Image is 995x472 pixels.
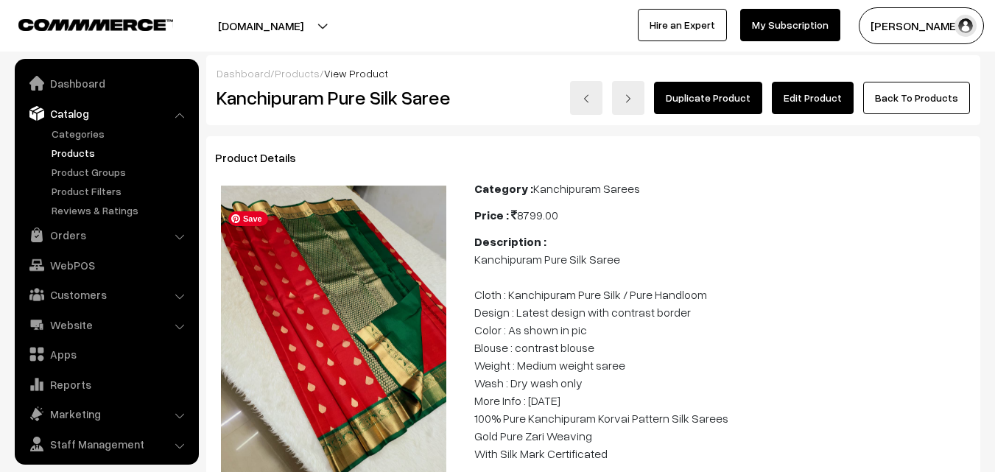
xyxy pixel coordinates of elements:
a: Products [48,145,194,161]
b: Category : [474,181,533,196]
div: / / [217,66,970,81]
a: Product Groups [48,164,194,180]
button: [PERSON_NAME] [859,7,984,44]
a: Customers [18,281,194,308]
img: right-arrow.png [624,94,633,103]
a: Edit Product [772,82,854,114]
a: Dashboard [217,67,270,80]
a: Staff Management [18,431,194,457]
a: Catalog [18,100,194,127]
span: Product Details [215,150,314,165]
a: Product Filters [48,183,194,199]
div: Kanchipuram Sarees [474,180,971,197]
a: Apps [18,341,194,367]
h2: Kanchipuram Pure Silk Saree [217,86,453,109]
a: Dashboard [18,70,194,96]
button: [DOMAIN_NAME] [166,7,355,44]
a: Orders [18,222,194,248]
a: Marketing [18,401,194,427]
div: 8799.00 [474,206,971,224]
a: Reviews & Ratings [48,202,194,218]
img: COMMMERCE [18,19,173,30]
a: Back To Products [863,82,970,114]
span: Save [228,211,268,226]
a: Website [18,311,194,338]
a: My Subscription [740,9,840,41]
img: user [954,15,977,37]
b: Price : [474,208,509,222]
b: Description : [474,234,546,249]
img: left-arrow.png [582,94,591,103]
a: COMMMERCE [18,15,147,32]
a: WebPOS [18,252,194,278]
a: Reports [18,371,194,398]
a: Hire an Expert [638,9,727,41]
span: View Product [324,67,388,80]
a: Duplicate Product [654,82,762,114]
a: Products [275,67,320,80]
a: Categories [48,126,194,141]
